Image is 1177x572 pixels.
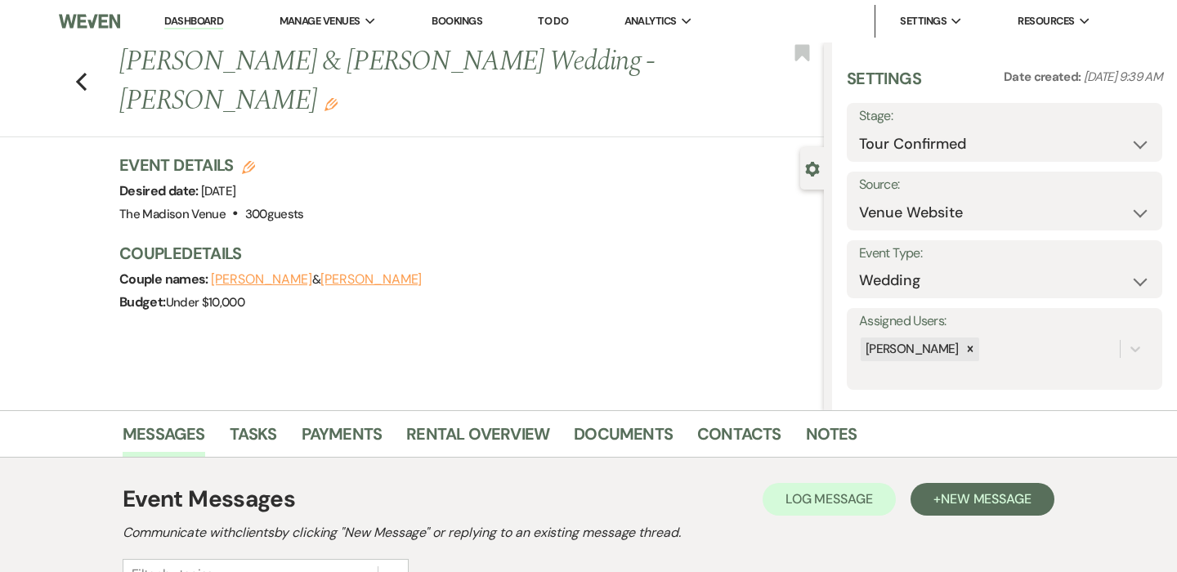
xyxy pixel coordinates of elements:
[123,421,205,457] a: Messages
[320,273,422,286] button: [PERSON_NAME]
[211,273,312,286] button: [PERSON_NAME]
[59,4,120,38] img: Weven Logo
[538,14,568,28] a: To Do
[280,13,360,29] span: Manage Venues
[859,242,1150,266] label: Event Type:
[324,96,338,111] button: Edit
[119,206,226,222] span: The Madison Venue
[123,482,295,516] h1: Event Messages
[900,13,947,29] span: Settings
[805,160,820,176] button: Close lead details
[624,13,677,29] span: Analytics
[201,183,235,199] span: [DATE]
[1004,69,1084,85] span: Date created:
[211,271,422,288] span: &
[859,310,1150,333] label: Assigned Users:
[859,173,1150,197] label: Source:
[164,14,223,29] a: Dashboard
[245,206,304,222] span: 300 guests
[697,421,781,457] a: Contacts
[806,421,857,457] a: Notes
[230,421,277,457] a: Tasks
[119,293,166,311] span: Budget:
[574,421,673,457] a: Documents
[119,154,304,177] h3: Event Details
[119,242,808,265] h3: Couple Details
[166,294,245,311] span: Under $10,000
[847,67,921,103] h3: Settings
[785,490,873,507] span: Log Message
[119,42,677,120] h1: [PERSON_NAME] & [PERSON_NAME] Wedding - [PERSON_NAME]
[119,182,201,199] span: Desired date:
[763,483,896,516] button: Log Message
[406,421,549,457] a: Rental Overview
[432,14,482,28] a: Bookings
[123,523,1054,543] h2: Communicate with clients by clicking "New Message" or replying to an existing message thread.
[861,337,961,361] div: [PERSON_NAME]
[911,483,1054,516] button: +New Message
[1084,69,1162,85] span: [DATE] 9:39 AM
[1018,13,1074,29] span: Resources
[302,421,383,457] a: Payments
[119,270,211,288] span: Couple names:
[859,105,1150,128] label: Stage:
[941,490,1032,507] span: New Message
